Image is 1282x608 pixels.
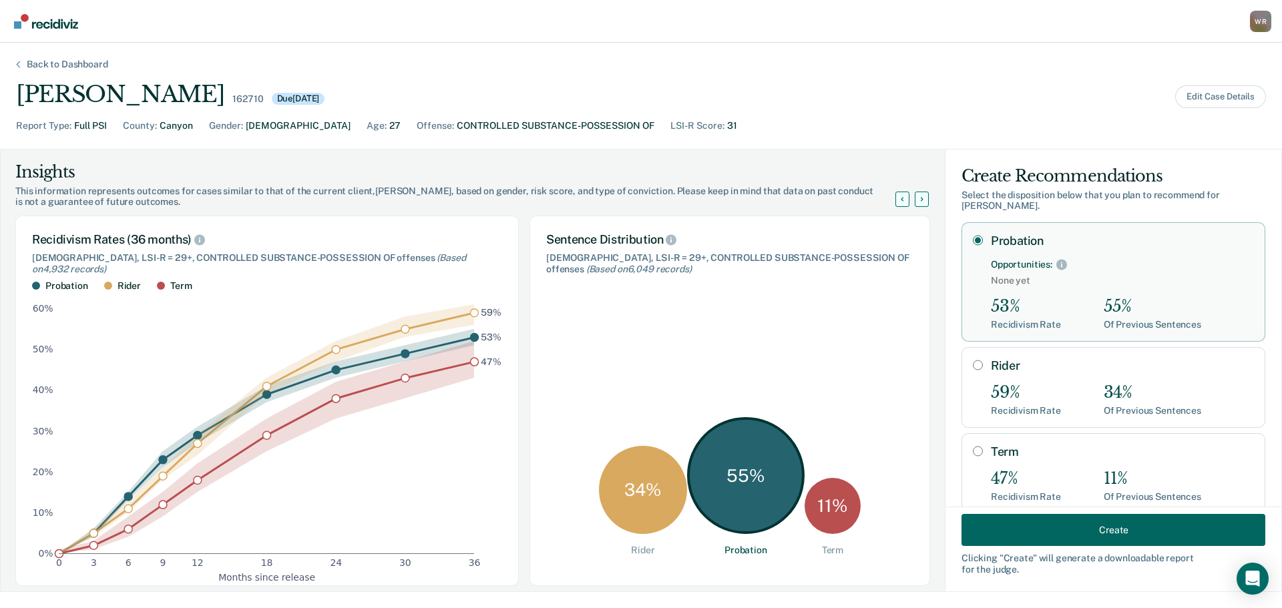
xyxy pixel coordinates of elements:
[991,469,1061,489] div: 47%
[209,119,243,133] div: Gender :
[39,548,53,559] text: 0%
[1250,11,1271,32] button: Profile dropdown button
[160,119,193,133] div: Canyon
[56,558,62,569] text: 0
[11,59,124,70] div: Back to Dashboard
[232,93,263,105] div: 162710
[481,308,501,367] g: text
[32,232,502,247] div: Recidivism Rates (36 months)
[1104,383,1201,402] div: 34%
[32,252,465,274] span: (Based on 4,932 records )
[991,319,1061,330] div: Recidivism Rate
[991,259,1052,270] div: Opportunities:
[32,252,502,275] div: [DEMOGRAPHIC_DATA], LSI-R = 29+, CONTROLLED SUBSTANCE-POSSESSION OF offenses
[33,467,53,477] text: 20%
[218,572,315,583] g: x-axis label
[991,383,1061,402] div: 59%
[961,514,1265,546] button: Create
[670,119,724,133] div: LSI-R Score :
[961,190,1265,212] div: Select the disposition below that you plan to recommend for [PERSON_NAME] .
[546,252,913,275] div: [DEMOGRAPHIC_DATA], LSI-R = 29+, CONTROLLED SUBSTANCE-POSSESSION OF offenses
[991,444,1254,459] label: Term
[45,280,88,292] div: Probation
[126,558,132,569] text: 6
[1175,85,1266,108] button: Edit Case Details
[15,186,911,208] div: This information represents outcomes for cases similar to that of the current client, [PERSON_NAM...
[961,166,1265,187] div: Create Recommendations
[33,507,53,518] text: 10%
[1104,469,1201,489] div: 11%
[1104,405,1201,416] div: Of Previous Sentences
[59,304,474,553] g: area
[991,491,1061,503] div: Recidivism Rate
[399,558,411,569] text: 30
[481,356,501,367] text: 47%
[1104,297,1201,316] div: 55%
[91,558,97,569] text: 3
[272,93,325,105] div: Due [DATE]
[586,264,692,274] span: (Based on 6,049 records )
[367,119,387,133] div: Age :
[1237,563,1269,595] div: Open Intercom Messenger
[330,558,342,569] text: 24
[724,545,767,556] div: Probation
[546,232,913,247] div: Sentence Distribution
[727,119,737,133] div: 31
[599,446,687,534] div: 34 %
[33,304,53,559] g: y-axis tick label
[389,119,401,133] div: 27
[805,478,861,534] div: 11 %
[687,417,805,535] div: 55 %
[160,558,166,569] text: 9
[16,119,71,133] div: Report Type :
[457,119,654,133] div: CONTROLLED SUBSTANCE-POSSESSION OF
[14,14,78,29] img: Recidiviz
[1104,319,1201,330] div: Of Previous Sentences
[33,385,53,396] text: 40%
[261,558,273,569] text: 18
[991,297,1061,316] div: 53%
[991,405,1061,416] div: Recidivism Rate
[991,234,1254,248] label: Probation
[1250,11,1271,32] div: W R
[15,162,911,183] div: Insights
[991,275,1254,286] span: None yet
[469,558,481,569] text: 36
[631,545,654,556] div: Rider
[822,545,843,556] div: Term
[1104,491,1201,503] div: Of Previous Sentences
[74,119,107,133] div: Full PSI
[33,426,53,436] text: 30%
[481,332,501,342] text: 53%
[961,553,1265,575] div: Clicking " Create " will generate a downloadable report for the judge.
[192,558,204,569] text: 12
[218,572,315,583] text: Months since release
[170,280,192,292] div: Term
[246,119,351,133] div: [DEMOGRAPHIC_DATA]
[481,308,501,318] text: 59%
[55,309,479,558] g: dot
[33,344,53,355] text: 50%
[991,358,1254,373] label: Rider
[56,558,480,569] g: x-axis tick label
[33,304,53,314] text: 60%
[417,119,454,133] div: Offense :
[123,119,157,133] div: County :
[16,81,224,108] div: [PERSON_NAME]
[118,280,141,292] div: Rider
